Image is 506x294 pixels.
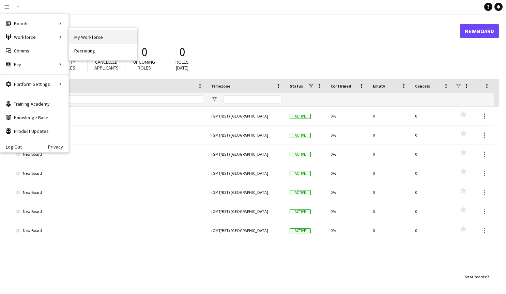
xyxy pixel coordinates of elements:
[16,183,203,202] a: New Board
[207,221,286,240] div: (GMT/BST) [GEOGRAPHIC_DATA]
[290,171,311,176] span: Active
[179,45,185,60] span: 0
[0,144,22,150] a: Log Out
[290,83,303,89] span: Status
[411,107,453,125] div: 0
[369,183,411,202] div: 0
[0,17,68,30] div: Boards
[224,95,281,104] input: Timezone Filter Input
[290,152,311,157] span: Active
[94,59,119,71] span: Cancelled applicants
[0,97,68,111] a: Training Academy
[464,270,489,283] div: :
[16,107,203,126] a: client x
[331,83,351,89] span: Confirmed
[369,126,411,144] div: 0
[207,107,286,125] div: (GMT/BST) [GEOGRAPHIC_DATA]
[0,58,68,71] div: Pay
[411,183,453,202] div: 0
[211,96,217,103] button: Open Filter Menu
[0,77,68,91] div: Platform Settings
[411,145,453,164] div: 0
[28,95,203,104] input: Board name Filter Input
[411,202,453,221] div: 0
[69,44,137,58] a: Recruiting
[411,221,453,240] div: 0
[326,164,369,183] div: 0%
[326,183,369,202] div: 0%
[0,30,68,44] div: Workforce
[175,59,189,71] span: Roles [DATE]
[16,126,203,145] a: New Board
[16,145,203,164] a: New Board
[369,202,411,221] div: 0
[290,228,311,233] span: Active
[207,126,286,144] div: (GMT/BST) [GEOGRAPHIC_DATA]
[415,83,430,89] span: Cancels
[290,133,311,138] span: Active
[369,107,411,125] div: 0
[0,111,68,124] a: Knowledge Base
[326,202,369,221] div: 0%
[16,221,203,240] a: New Board
[326,107,369,125] div: 0%
[369,221,411,240] div: 0
[16,202,203,221] a: New Board
[0,44,68,58] a: Comms
[0,124,68,138] a: Product Updates
[290,209,311,214] span: Active
[16,164,203,183] a: New Board
[369,145,411,164] div: 0
[12,26,460,36] h1: Boards
[290,114,311,119] span: Active
[487,274,489,279] span: 7
[69,30,137,44] a: My Workforce
[207,164,286,183] div: (GMT/BST) [GEOGRAPHIC_DATA]
[369,164,411,183] div: 0
[326,221,369,240] div: 0%
[133,59,155,71] span: Upcoming roles
[207,183,286,202] div: (GMT/BST) [GEOGRAPHIC_DATA]
[411,164,453,183] div: 0
[141,45,147,60] span: 0
[207,202,286,221] div: (GMT/BST) [GEOGRAPHIC_DATA]
[464,274,486,279] span: Total Boards
[411,126,453,144] div: 0
[207,145,286,164] div: (GMT/BST) [GEOGRAPHIC_DATA]
[211,83,230,89] span: Timezone
[48,144,68,150] a: Privacy
[373,83,385,89] span: Empty
[326,126,369,144] div: 0%
[290,190,311,195] span: Active
[326,145,369,164] div: 0%
[460,24,499,38] a: New Board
